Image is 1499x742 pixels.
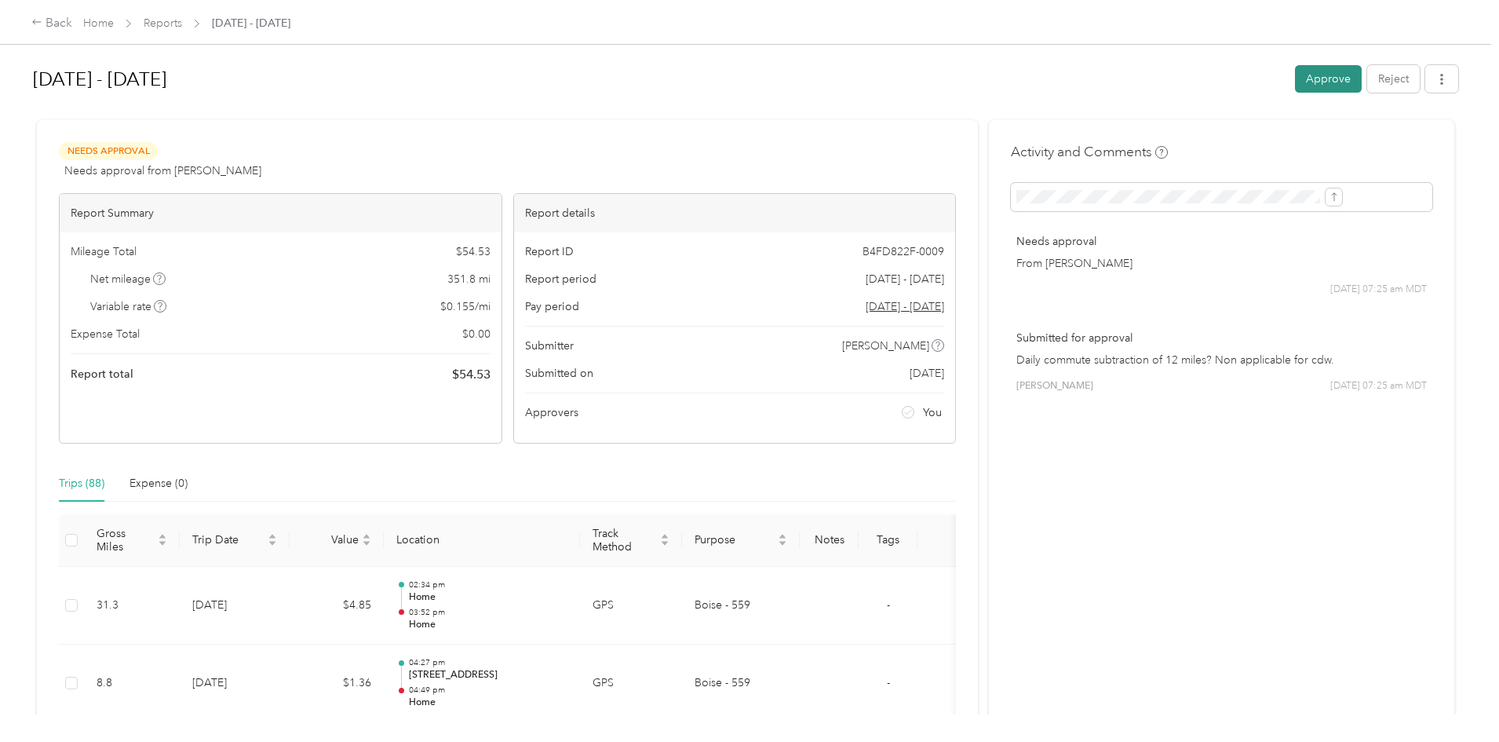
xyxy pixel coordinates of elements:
button: Reject [1367,65,1420,93]
td: Boise - 559 [682,567,800,645]
span: Needs approval from [PERSON_NAME] [64,163,261,179]
span: caret-up [778,532,787,541]
span: Report ID [525,243,574,260]
th: Notes [800,514,859,567]
span: caret-down [268,539,277,548]
span: [DATE] 07:25 am MDT [1330,379,1427,393]
td: [DATE] [180,645,290,723]
span: Variable rate [90,298,167,315]
th: Purpose [682,514,800,567]
span: You [923,404,942,421]
span: 351.8 mi [447,271,491,287]
span: Mileage Total [71,243,137,260]
span: Go to pay period [866,298,944,315]
span: Gross Miles [97,527,155,554]
button: Approve [1295,65,1362,93]
span: [PERSON_NAME] [842,338,929,354]
span: [DATE] - [DATE] [212,15,290,31]
div: Expense (0) [129,475,188,492]
span: [DATE] [910,365,944,382]
div: Trips (88) [59,475,104,492]
td: [DATE] [180,567,290,645]
th: Trip Date [180,514,290,567]
span: - [887,676,890,689]
span: caret-up [268,532,277,541]
p: [STREET_ADDRESS] [409,668,567,682]
span: Value [302,533,359,546]
th: Gross Miles [84,514,180,567]
td: GPS [580,567,682,645]
span: Pay period [525,298,579,315]
span: [PERSON_NAME] [1016,379,1093,393]
td: Boise - 559 [682,645,800,723]
p: Daily commute subtraction of 12 miles? Non applicable for cdw. [1016,352,1427,368]
span: caret-down [778,539,787,548]
th: Location [384,514,580,567]
p: Home [409,618,567,632]
td: 31.3 [84,567,180,645]
span: Submitted on [525,365,593,382]
span: B4FD822F-0009 [863,243,944,260]
iframe: Everlance-gr Chat Button Frame [1411,654,1499,742]
span: Needs Approval [59,142,158,160]
span: Submitter [525,338,574,354]
th: Tags [859,514,917,567]
span: caret-down [362,539,371,548]
span: Report total [71,366,133,382]
span: Approvers [525,404,578,421]
p: 04:49 pm [409,685,567,696]
p: 04:27 pm [409,657,567,668]
p: 03:52 pm [409,607,567,618]
span: Net mileage [90,271,166,287]
p: Submitted for approval [1016,330,1427,346]
td: $1.36 [290,645,384,723]
td: GPS [580,645,682,723]
p: Home [409,696,567,710]
span: caret-up [362,532,371,541]
span: - [887,598,890,612]
span: Purpose [695,533,775,546]
span: Trip Date [192,533,264,546]
p: From [PERSON_NAME] [1016,255,1427,272]
span: [DATE] - [DATE] [866,271,944,287]
h1: Aug 1 - 31, 2025 [33,60,1284,98]
span: Report period [525,271,596,287]
div: Back [31,14,72,33]
span: $ 0.00 [462,326,491,342]
a: Reports [144,16,182,30]
td: $4.85 [290,567,384,645]
span: caret-up [158,532,167,541]
span: $ 54.53 [452,365,491,384]
p: Home [409,590,567,605]
span: caret-down [158,539,167,548]
a: Home [83,16,114,30]
span: Track Method [593,527,657,554]
th: Value [290,514,384,567]
h4: Activity and Comments [1011,142,1168,162]
div: Report details [514,194,956,232]
td: 8.8 [84,645,180,723]
span: [DATE] 07:25 am MDT [1330,283,1427,297]
th: Track Method [580,514,682,567]
span: caret-down [660,539,669,548]
span: $ 0.155 / mi [440,298,491,315]
div: Report Summary [60,194,501,232]
span: $ 54.53 [456,243,491,260]
p: 02:34 pm [409,579,567,590]
p: Needs approval [1016,233,1427,250]
span: caret-up [660,532,669,541]
span: Expense Total [71,326,140,342]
